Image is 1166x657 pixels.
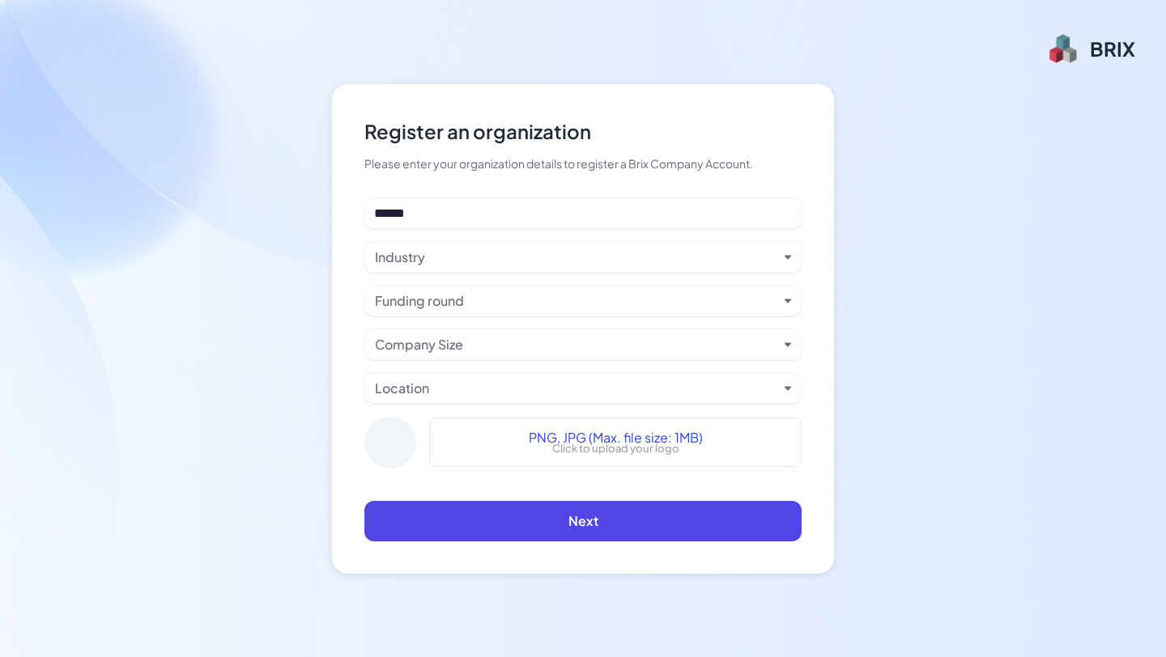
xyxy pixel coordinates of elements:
[364,155,802,172] div: Please enter your organization details to register a Brix Company Account.
[364,117,802,146] div: Register an organization
[1090,36,1135,61] div: BRIX
[529,428,703,447] span: PNG, JPG (Max. file size: 1MB)
[375,335,778,354] button: Company Size
[364,501,802,541] button: Next
[375,291,778,311] button: Funding round
[568,512,598,529] span: Next
[375,335,463,354] div: Company Size
[375,379,429,398] div: Location
[375,248,778,267] button: Industry
[375,379,778,398] button: Location
[375,248,425,267] div: Industry
[552,441,679,457] p: Click to upload your logo
[375,291,464,311] div: Funding round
